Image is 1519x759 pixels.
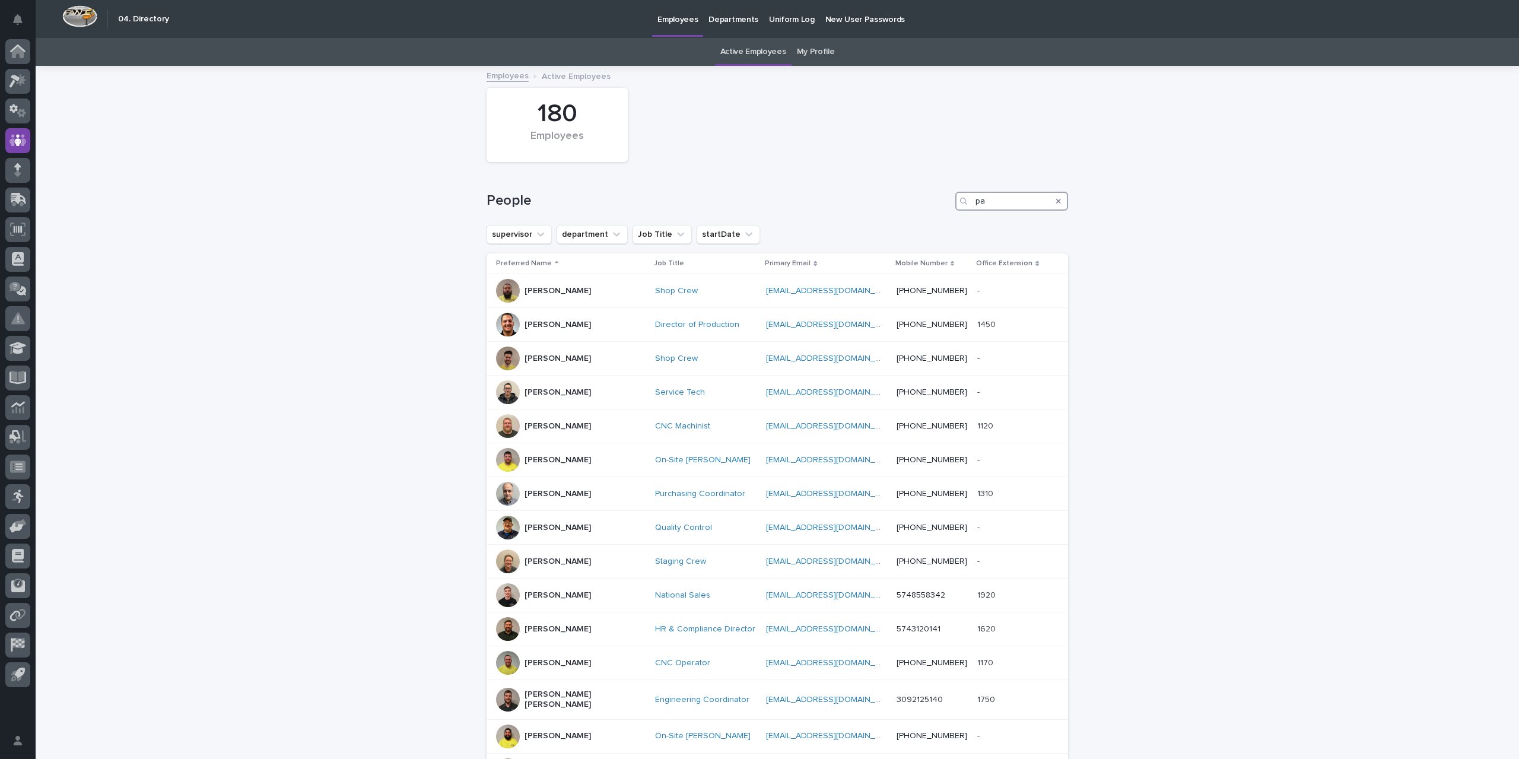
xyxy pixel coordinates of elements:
tr: [PERSON_NAME]Staging Crew [EMAIL_ADDRESS][DOMAIN_NAME] [PHONE_NUMBER]-- [487,545,1068,579]
a: [EMAIL_ADDRESS][DOMAIN_NAME] [766,490,900,498]
a: CNC Machinist [655,421,710,431]
a: Staging Crew [655,557,706,567]
a: 5748558342 [897,591,945,599]
p: - [977,554,982,567]
div: 180 [507,99,608,129]
button: department [557,225,628,244]
p: Mobile Number [895,257,948,270]
a: [PHONE_NUMBER] [897,732,967,740]
p: - [977,385,982,398]
a: [EMAIL_ADDRESS][DOMAIN_NAME] [766,354,900,363]
a: [PHONE_NUMBER] [897,557,967,566]
p: 1310 [977,487,996,499]
a: [EMAIL_ADDRESS][DOMAIN_NAME] [766,557,900,566]
div: Notifications [15,14,30,33]
tr: [PERSON_NAME]HR & Compliance Director [EMAIL_ADDRESS][DOMAIN_NAME] 574312014116201620 [487,612,1068,646]
p: - [977,453,982,465]
a: [PHONE_NUMBER] [897,388,967,396]
a: [EMAIL_ADDRESS][DOMAIN_NAME] [766,456,900,464]
tr: [PERSON_NAME]Quality Control [EMAIL_ADDRESS][DOMAIN_NAME] [PHONE_NUMBER]-- [487,511,1068,545]
p: - [977,351,982,364]
tr: [PERSON_NAME]Director of Production [EMAIL_ADDRESS][DOMAIN_NAME] [PHONE_NUMBER]14501450 [487,308,1068,342]
p: [PERSON_NAME] [525,731,591,741]
a: [EMAIL_ADDRESS][DOMAIN_NAME] [766,320,900,329]
button: startDate [697,225,760,244]
button: Job Title [633,225,692,244]
p: Office Extension [976,257,1032,270]
a: [EMAIL_ADDRESS][DOMAIN_NAME] [766,591,900,599]
tr: [PERSON_NAME]Service Tech [EMAIL_ADDRESS][DOMAIN_NAME] [PHONE_NUMBER]-- [487,376,1068,409]
a: Shop Crew [655,286,698,296]
p: Primary Email [765,257,811,270]
a: [EMAIL_ADDRESS][DOMAIN_NAME] [766,696,900,704]
p: [PERSON_NAME] [525,523,591,533]
a: National Sales [655,590,710,601]
h1: People [487,192,951,209]
a: [PHONE_NUMBER] [897,287,967,295]
a: HR & Compliance Director [655,624,755,634]
a: [EMAIL_ADDRESS][DOMAIN_NAME] [766,287,900,295]
a: CNC Operator [655,658,710,668]
a: 3092125140 [897,696,943,704]
a: Employees [487,68,529,82]
p: 1450 [977,317,998,330]
a: [PHONE_NUMBER] [897,659,967,667]
tr: [PERSON_NAME]Shop Crew [EMAIL_ADDRESS][DOMAIN_NAME] [PHONE_NUMBER]-- [487,342,1068,376]
a: Quality Control [655,523,712,533]
a: My Profile [797,38,835,66]
p: Job Title [654,257,684,270]
tr: [PERSON_NAME]CNC Machinist [EMAIL_ADDRESS][DOMAIN_NAME] [PHONE_NUMBER]11201120 [487,409,1068,443]
p: [PERSON_NAME] [525,658,591,668]
tr: [PERSON_NAME] [PERSON_NAME]Engineering Coordinator [EMAIL_ADDRESS][DOMAIN_NAME] 309212514017501750 [487,680,1068,720]
a: [EMAIL_ADDRESS][DOMAIN_NAME] [766,422,900,430]
p: 1920 [977,588,998,601]
a: [EMAIL_ADDRESS][DOMAIN_NAME] [766,625,900,633]
tr: [PERSON_NAME]On-Site [PERSON_NAME] [EMAIL_ADDRESS][DOMAIN_NAME] [PHONE_NUMBER]-- [487,443,1068,477]
p: - [977,520,982,533]
tr: [PERSON_NAME]National Sales [EMAIL_ADDRESS][DOMAIN_NAME] 574855834219201920 [487,579,1068,612]
img: Workspace Logo [62,5,97,27]
a: 5743120141 [897,625,940,633]
p: Preferred Name [496,257,552,270]
p: [PERSON_NAME] [525,455,591,465]
a: [PHONE_NUMBER] [897,490,967,498]
a: [EMAIL_ADDRESS][DOMAIN_NAME] [766,732,900,740]
p: 1620 [977,622,998,634]
a: On-Site [PERSON_NAME] [655,731,751,741]
a: Shop Crew [655,354,698,364]
tr: [PERSON_NAME]On-Site [PERSON_NAME] [EMAIL_ADDRESS][DOMAIN_NAME] [PHONE_NUMBER]-- [487,719,1068,753]
input: Search [955,192,1068,211]
p: [PERSON_NAME] [525,320,591,330]
a: [PHONE_NUMBER] [897,523,967,532]
a: On-Site [PERSON_NAME] [655,455,751,465]
p: - [977,729,982,741]
div: Employees [507,130,608,155]
p: 1170 [977,656,996,668]
p: [PERSON_NAME] [525,557,591,567]
p: [PERSON_NAME] [525,590,591,601]
p: 1120 [977,419,996,431]
a: [EMAIL_ADDRESS][DOMAIN_NAME] [766,388,900,396]
a: [EMAIL_ADDRESS][DOMAIN_NAME] [766,523,900,532]
p: [PERSON_NAME] [525,421,591,431]
p: Active Employees [542,69,611,82]
a: [PHONE_NUMBER] [897,354,967,363]
p: [PERSON_NAME] [525,624,591,634]
a: Engineering Coordinator [655,695,749,705]
a: [PHONE_NUMBER] [897,422,967,430]
tr: [PERSON_NAME]CNC Operator [EMAIL_ADDRESS][DOMAIN_NAME] [PHONE_NUMBER]11701170 [487,646,1068,680]
p: [PERSON_NAME] [PERSON_NAME] [525,690,643,710]
p: - [977,284,982,296]
p: [PERSON_NAME] [525,489,591,499]
h2: 04. Directory [118,14,169,24]
tr: [PERSON_NAME]Shop Crew [EMAIL_ADDRESS][DOMAIN_NAME] [PHONE_NUMBER]-- [487,274,1068,308]
p: 1750 [977,693,997,705]
p: [PERSON_NAME] [525,388,591,398]
p: [PERSON_NAME] [525,354,591,364]
a: Active Employees [720,38,786,66]
a: Service Tech [655,388,705,398]
a: [PHONE_NUMBER] [897,320,967,329]
a: Purchasing Coordinator [655,489,745,499]
button: supervisor [487,225,552,244]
